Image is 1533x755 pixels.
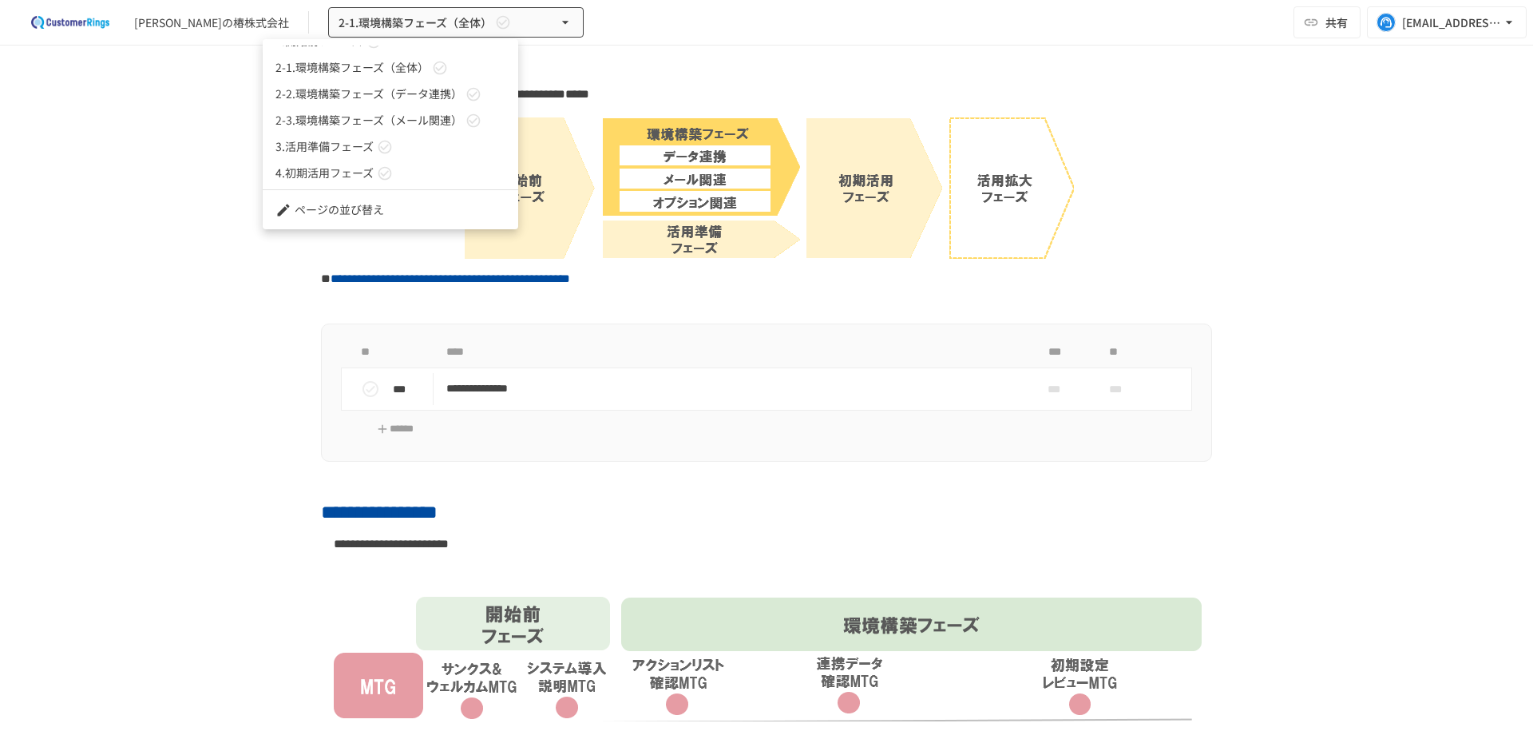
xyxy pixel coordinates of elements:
li: ページの並び替え [263,197,518,223]
span: 2-2.環境構築フェーズ（データ連携） [275,85,462,102]
span: 2-1.環境構築フェーズ（全体） [275,59,429,76]
span: 2-3.環境構築フェーズ（メール関連） [275,112,462,129]
span: 4.初期活用フェーズ [275,165,374,181]
span: 3.活用準備フェーズ [275,138,374,155]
